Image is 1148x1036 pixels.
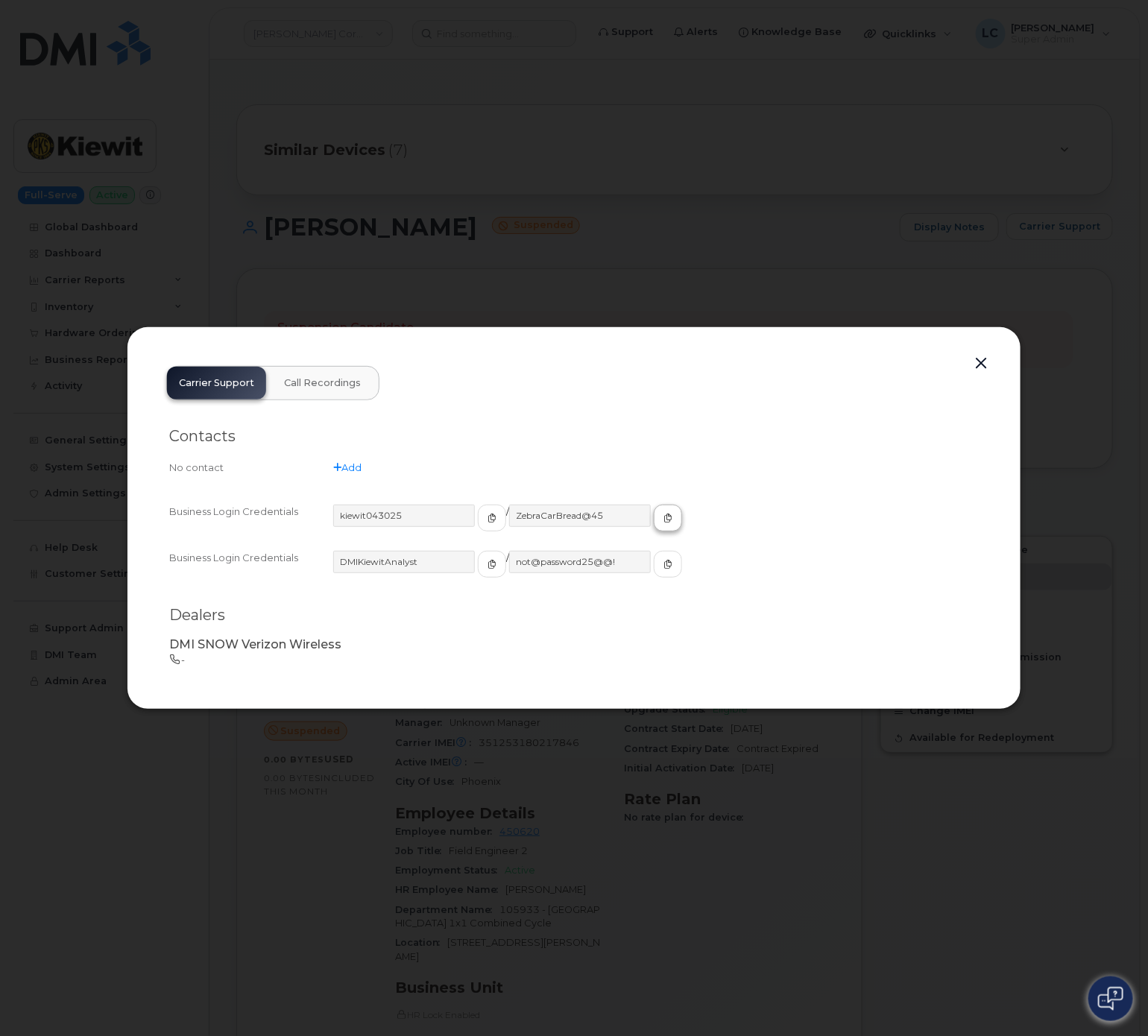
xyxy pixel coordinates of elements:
[1098,987,1123,1011] img: Open chat
[654,505,682,531] button: copy to clipboard
[333,461,362,473] a: Add
[654,551,682,578] button: copy to clipboard
[169,427,979,446] h2: Contacts
[284,377,361,389] span: Call Recordings
[478,505,506,531] button: copy to clipboard
[169,505,333,545] div: Business Login Credentials
[333,551,979,591] div: /
[169,637,979,654] p: DMI SNOW Verizon Wireless
[169,606,979,625] h2: Dealers
[478,551,506,578] button: copy to clipboard
[169,653,979,667] p: -
[333,505,979,545] div: /
[169,551,333,591] div: Business Login Credentials
[169,461,333,475] div: No contact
